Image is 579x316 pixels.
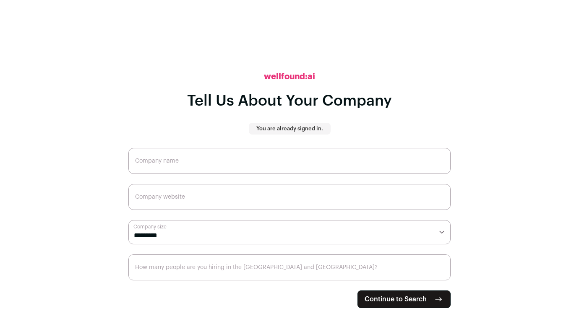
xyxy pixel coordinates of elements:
input: How many people are you hiring in the US and Canada? [128,254,451,280]
button: Continue to Search [357,290,451,308]
input: Company website [128,184,451,210]
p: You are already signed in. [256,125,323,132]
span: Continue to Search [365,294,427,304]
h2: wellfound:ai [264,71,315,83]
input: Company name [128,148,451,174]
h1: Tell Us About Your Company [187,93,392,109]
